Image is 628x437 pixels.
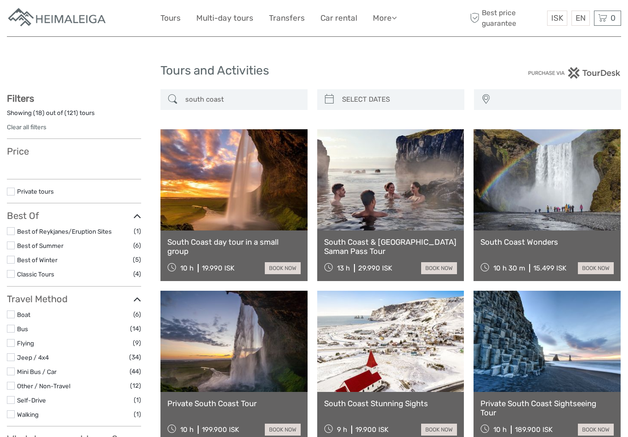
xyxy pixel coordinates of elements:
[493,264,525,272] span: 10 h 30 m
[578,262,614,274] a: book now
[196,11,253,25] a: Multi-day tours
[17,188,54,195] a: Private tours
[17,411,39,418] a: Walking
[17,368,57,375] a: Mini Bus / Car
[17,354,49,361] a: Jeep / 4x4
[133,240,141,251] span: (6)
[551,13,563,23] span: ISK
[533,264,566,272] div: 15.499 ISK
[528,67,621,79] img: PurchaseViaTourDesk.png
[130,380,141,391] span: (12)
[7,93,34,104] strong: Filters
[17,311,30,318] a: Boat
[265,262,301,274] a: book now
[17,397,46,404] a: Self-Drive
[7,7,108,29] img: Apartments in Reykjavik
[265,424,301,436] a: book now
[421,424,457,436] a: book now
[167,237,301,256] a: South Coast day tour in a small group
[17,325,28,333] a: Bus
[134,226,141,236] span: (1)
[571,11,590,26] div: EN
[134,409,141,420] span: (1)
[7,210,141,221] h3: Best Of
[7,293,141,305] h3: Travel Method
[7,109,141,123] div: Showing ( ) out of ( ) tours
[7,146,141,157] h3: Price
[421,262,457,274] a: book now
[17,339,34,347] a: Flying
[202,264,234,272] div: 19.990 ISK
[324,237,457,256] a: South Coast & [GEOGRAPHIC_DATA] Saman Pass Tour
[373,11,397,25] a: More
[17,256,57,264] a: Best of Winter
[7,123,46,131] a: Clear all filters
[134,395,141,405] span: (1)
[269,11,305,25] a: Transfers
[35,109,42,117] label: 18
[130,366,141,377] span: (44)
[182,92,303,108] input: SEARCH
[337,425,347,434] span: 9 h
[358,264,392,272] div: 29.990 ISK
[17,242,63,249] a: Best of Summer
[17,382,70,390] a: Other / Non-Travel
[324,399,457,408] a: South Coast Stunning Sights
[133,269,141,279] span: (4)
[180,425,194,434] span: 10 h
[160,63,468,78] h1: Tours and Activities
[17,228,112,235] a: Best of Reykjanes/Eruption Sites
[468,8,545,28] span: Best price guarantee
[67,109,76,117] label: 121
[167,399,301,408] a: Private South Coast Tour
[160,11,181,25] a: Tours
[337,264,350,272] span: 13 h
[515,425,553,434] div: 189.900 ISK
[480,237,614,247] a: South Coast Wonders
[493,425,507,434] span: 10 h
[130,323,141,334] span: (14)
[202,425,239,434] div: 199.900 ISK
[578,424,614,436] a: book now
[17,270,54,278] a: Classic Tours
[609,13,617,23] span: 0
[338,92,460,108] input: SELECT DATES
[133,309,141,320] span: (6)
[133,254,141,265] span: (5)
[320,11,357,25] a: Car rental
[355,425,388,434] div: 19.900 ISK
[133,338,141,348] span: (9)
[180,264,194,272] span: 10 h
[480,399,614,418] a: Private South Coast Sightseeing Tour
[129,352,141,362] span: (34)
